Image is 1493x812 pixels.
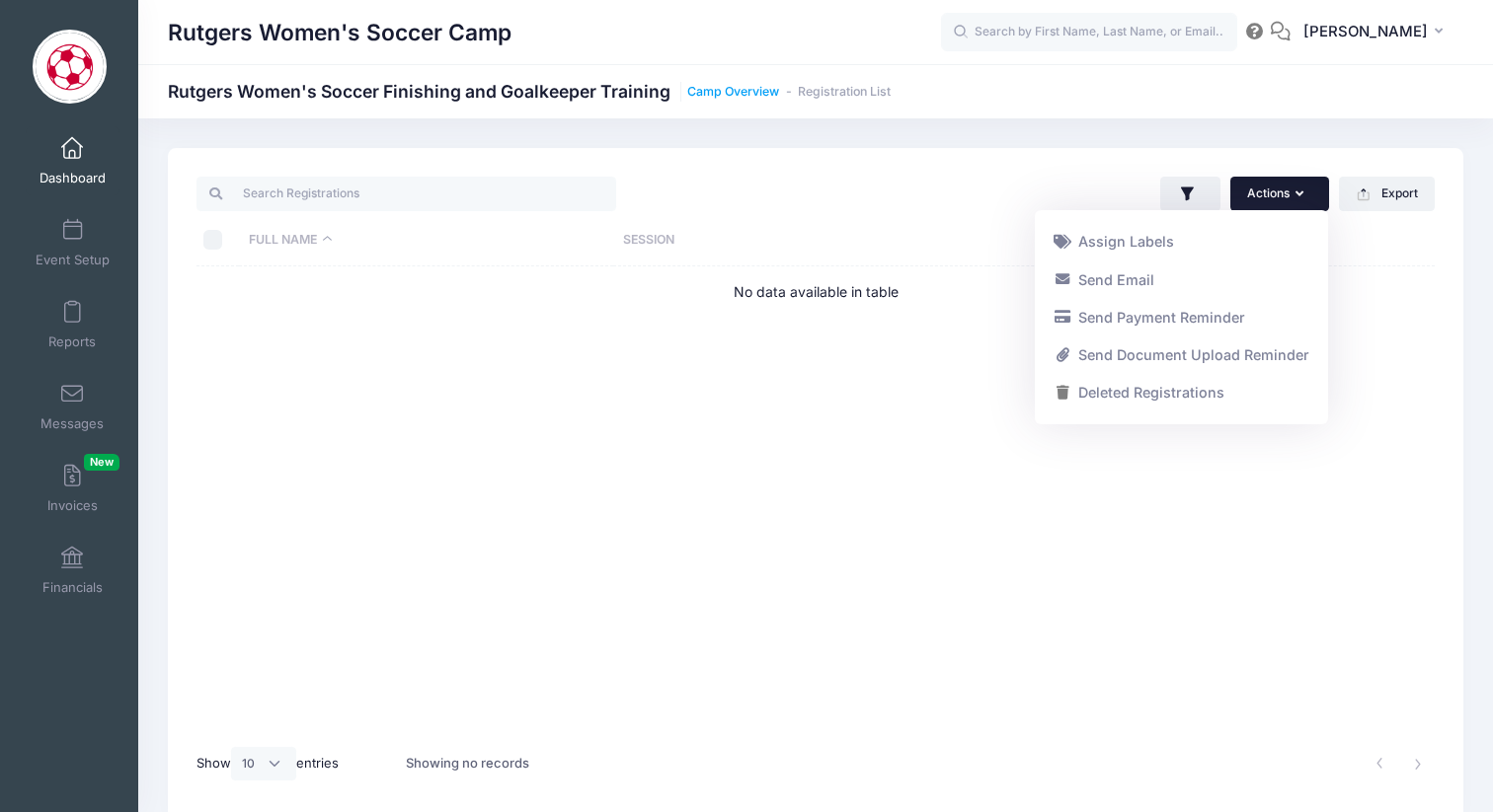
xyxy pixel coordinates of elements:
[168,10,511,55] h1: Rutgers Women's Soccer Camp
[798,85,891,100] a: Registration List
[26,208,119,277] a: Event Setup
[1303,21,1428,42] span: [PERSON_NAME]
[26,290,119,359] a: Reports
[406,741,529,786] div: Showing no records
[168,81,891,102] h1: Rutgers Women's Soccer Finishing and Goalkeeper Training
[47,497,98,514] span: Invoices
[196,747,339,780] label: Show entries
[987,214,1112,266] th: Paid: activate to sort column ascending
[84,454,119,471] span: New
[1044,223,1318,260] a: Assign Labels
[26,454,119,523] a: InvoicesNew
[39,170,106,186] span: Dashboard
[26,372,119,441] a: Messages
[40,415,104,432] span: Messages
[26,536,119,605] a: Financials
[1230,177,1329,210] button: Actions
[196,177,616,210] input: Search Registrations
[239,214,613,266] th: Full Name: activate to sort column descending
[196,266,1435,319] td: No data available in table
[941,13,1237,52] input: Search by First Name, Last Name, or Email...
[26,126,119,195] a: Dashboard
[42,579,103,596] span: Financials
[1291,10,1463,55] button: [PERSON_NAME]
[33,30,107,104] img: Rutgers Women's Soccer Camp
[36,252,110,268] span: Event Setup
[1044,336,1318,374] a: Send Document Upload Reminder
[1044,260,1318,298] a: Send Email
[613,214,987,266] th: Session: activate to sort column ascending
[48,333,96,350] span: Reports
[687,85,779,100] a: Camp Overview
[1339,177,1435,210] button: Export
[1044,374,1318,411] a: Deleted Registrations
[1044,299,1318,336] a: Send Payment Reminder
[231,747,296,780] select: Showentries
